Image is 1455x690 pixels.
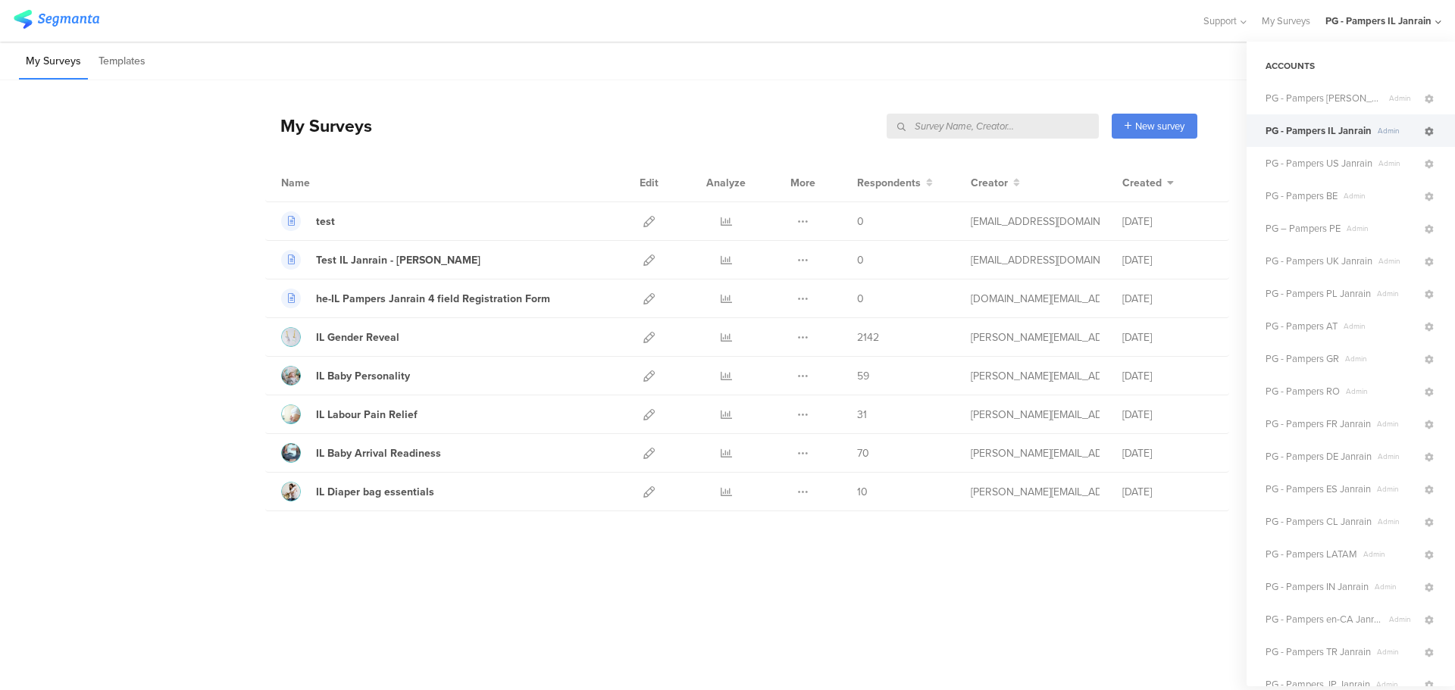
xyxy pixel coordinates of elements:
span: PG - Pampers LATAM [1266,547,1357,561]
div: [DATE] [1122,368,1213,384]
span: Admin [1372,125,1422,136]
span: 31 [857,407,867,423]
li: Templates [92,44,152,80]
span: 2142 [857,329,879,345]
span: PG - Pampers IL Janrain [1266,123,1372,138]
span: Admin [1369,581,1422,592]
a: IL Gender Reveal [281,327,399,347]
button: Creator [971,175,1020,191]
div: [DATE] [1122,445,1213,461]
div: Edit [633,164,665,201]
div: [DATE] [1122,484,1213,500]
div: More [787,164,819,201]
span: PG - Pampers en-CA Janrain [1266,612,1383,626]
a: IL Diaper bag essentials [281,482,434,501]
div: IL Diaper bag essentials [316,484,434,500]
div: ernazarova.y@pg.com [971,407,1100,423]
span: Admin [1372,516,1422,527]
span: PG - Pampers PL Janrain [1266,286,1371,301]
a: IL Baby Personality [281,366,410,386]
span: Creator [971,175,1008,191]
span: Admin [1338,190,1422,201]
div: ACCOUNTS [1247,53,1455,79]
div: IL Baby Arrival Readiness [316,445,441,461]
span: Support [1203,14,1237,28]
span: Admin [1371,646,1422,657]
span: Admin [1371,288,1422,299]
div: IL Baby Personality [316,368,410,384]
span: PG - Pampers AT [1266,319,1338,333]
div: IL Gender Reveal [316,329,399,345]
div: Test IL Janrain - Yasmine [316,252,480,268]
img: segmanta logo [14,10,99,29]
a: Test IL Janrain - [PERSON_NAME] [281,250,480,270]
div: Name [281,175,372,191]
span: Admin [1338,320,1422,332]
li: My Surveys [19,44,88,80]
div: ernazarova.y@pg.com [971,368,1100,384]
span: PG - Pampers IN Janrain [1266,579,1369,594]
span: PG - Pampers UK Janrain [1266,254,1372,268]
span: Admin [1357,548,1422,560]
div: guyot.y@pg.com [971,252,1100,268]
span: Admin [1371,483,1422,495]
span: 0 [857,252,864,268]
span: PG - Pampers RO [1266,384,1340,398]
span: PG - Pampers BE [1266,189,1338,203]
div: faris.sheikhoossain@proximitybbdo.fr [971,214,1100,229]
div: My Surveys [265,113,372,139]
span: 70 [857,445,869,461]
span: PG - Pampers US Janrain [1266,156,1372,170]
div: [DATE] [1122,329,1213,345]
div: he-IL Pampers Janrain 4 field Registration Form [316,291,550,307]
input: Survey Name, Creator... [887,114,1099,139]
span: 10 [857,484,868,500]
div: ernazarova.y@pg.com [971,445,1100,461]
span: Admin [1372,255,1422,267]
div: test [316,214,335,229]
span: Admin [1371,418,1422,429]
span: 59 [857,368,869,384]
span: PG - Pampers TR Janrain [1266,645,1371,659]
div: ernazarova.y@pg.com [971,329,1100,345]
a: test [281,211,335,231]
div: ernazarova.y@pg.com [971,484,1100,500]
span: Admin [1341,223,1422,234]
div: [DATE] [1122,214,1213,229]
button: Respondents [857,175,933,191]
div: IL Labour Pain Relief [316,407,418,423]
span: PG - Pampers Lumi Janrain [1266,91,1383,105]
span: 0 [857,291,864,307]
span: 0 [857,214,864,229]
div: [DATE] [1122,252,1213,268]
div: kehling.me@pg.com [971,291,1100,307]
span: PG - Pampers FR Janrain [1266,417,1371,431]
span: PG - Pampers GR [1266,351,1339,366]
div: [DATE] [1122,291,1213,307]
span: PG – Pampers PE [1266,221,1341,236]
span: Admin [1372,158,1422,169]
span: PG - Pampers CL Janrain [1266,514,1372,529]
a: he-IL Pampers Janrain 4 field Registration Form [281,289,550,308]
div: [DATE] [1122,407,1213,423]
button: Created [1122,175,1174,191]
div: Analyze [703,164,749,201]
span: Admin [1370,679,1422,690]
span: Admin [1372,451,1422,462]
span: Respondents [857,175,921,191]
span: Admin [1340,386,1422,397]
span: Admin [1383,614,1422,625]
span: Admin [1383,92,1422,104]
a: IL Baby Arrival Readiness [281,443,441,463]
span: PG - Pampers DE Janrain [1266,449,1372,464]
div: PG - Pampers IL Janrain [1325,14,1432,28]
a: IL Labour Pain Relief [281,404,418,424]
span: PG - Pampers ES Janrain [1266,482,1371,496]
span: Created [1122,175,1162,191]
span: New survey [1135,119,1184,133]
span: Admin [1339,353,1422,364]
